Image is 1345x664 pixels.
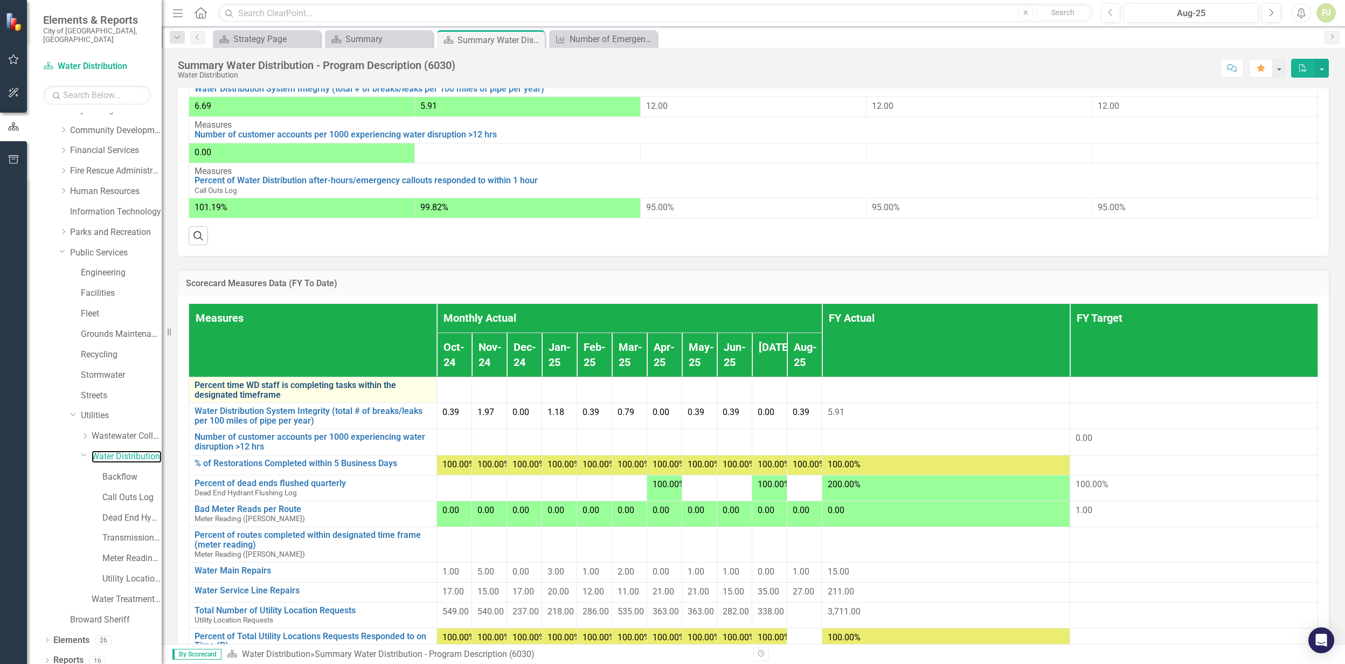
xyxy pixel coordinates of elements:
a: Engineering [81,267,162,279]
a: Meter Reading ([PERSON_NAME]) [102,552,162,565]
span: 27.00 [793,586,814,597]
span: 11.00 [618,586,639,597]
a: Fleet [81,308,162,320]
span: 101.19% [195,202,227,212]
a: Total Number of Utility Location Requests [195,606,431,615]
span: 15.00 [828,566,849,577]
span: 2.00 [618,566,634,577]
td: Double-Click to Edit Right Click for Context Menu [189,475,437,501]
span: 1.00 [793,566,809,577]
a: Financial Services [70,144,162,157]
a: Percent time WD staff is completing tasks within the designated timeframe [195,381,431,399]
a: Public Services [70,247,162,259]
td: Double-Click to Edit Right Click for Context Menu [189,163,1318,198]
a: Water Distribution System Integrity (total # of breaks/leaks per 100 miles of pipe per year) [195,84,1312,94]
span: 0.00 [477,505,494,515]
span: Dead End Hydrant Flushing Log [195,488,297,497]
span: 95.00% [872,202,900,212]
a: Utility Location Requests [102,573,162,585]
a: Call Outs Log [102,492,162,504]
a: Utilities [81,410,162,422]
span: 100.00% [583,459,615,469]
small: City of [GEOGRAPHIC_DATA], [GEOGRAPHIC_DATA] [43,26,151,44]
span: 338.00 [758,606,784,617]
a: Percent of Total Utility Locations Requests Responded to on Time (B) [195,632,431,651]
td: Double-Click to Edit Right Click for Context Menu [189,377,437,403]
a: Wastewater Collection [92,430,162,442]
span: 100.00% [1076,479,1108,489]
span: Call Outs Log [195,186,237,195]
span: 17.00 [512,586,534,597]
a: Water Distribution [242,649,310,659]
span: 286.00 [583,606,609,617]
span: 363.00 [688,606,714,617]
div: Water Distribution [178,71,455,79]
span: Meter Reading ([PERSON_NAME]) [195,514,305,523]
span: 1.00 [1076,505,1092,515]
span: 363.00 [653,606,679,617]
span: 100.00% [653,632,685,642]
span: 1.00 [442,566,459,577]
button: PJ [1316,3,1336,23]
a: Water Service Line Repairs [195,586,431,596]
a: Facilities [81,287,162,300]
a: Streets [81,390,162,402]
span: 12.00 [1098,101,1119,111]
span: 100.00% [547,459,580,469]
span: 549.00 [442,606,469,617]
a: Transmission and Distribution [102,532,162,544]
span: 100.00% [477,459,510,469]
span: 95.00% [646,202,674,212]
a: Number of customer accounts per 1000 experiencing water disruption >12 hrs [195,432,431,451]
span: 0.39 [723,407,739,417]
span: 100.00% [828,632,861,642]
span: 100.00% [442,632,475,642]
div: Summary Water Distribution - Program Description (6030) [178,59,455,71]
span: 100.00% [653,479,685,489]
span: 0.00 [793,505,809,515]
div: 26 [95,635,112,645]
span: 0.00 [512,566,529,577]
span: 12.00 [583,586,604,597]
a: Elements [53,634,89,647]
span: 21.00 [688,586,709,597]
span: 100.00% [723,459,755,469]
span: 100.00% [758,632,791,642]
div: Number of Emergency Requests [570,32,654,46]
a: Number of customer accounts per 1000 experiencing water disruption >12 hrs [195,130,1312,140]
a: Percent of routes completed within designated time frame (meter reading) [195,530,431,549]
div: Measures [195,120,1312,130]
span: 100.00% [618,632,650,642]
span: 540.00 [477,606,504,617]
a: Percent of dead ends flushed quarterly [195,479,431,488]
span: 237.00 [512,606,539,617]
span: 0.00 [583,505,599,515]
span: 0.00 [653,407,669,417]
span: 0.00 [442,505,459,515]
td: Double-Click to Edit Right Click for Context Menu [189,562,437,582]
span: 0.00 [723,505,739,515]
span: 1.00 [723,566,739,577]
span: 99.82% [420,202,448,212]
span: 100.00% [618,459,650,469]
div: Open Intercom Messenger [1308,627,1334,653]
span: 0.00 [758,566,774,577]
span: 282.00 [723,606,749,617]
span: 1.97 [477,407,494,417]
a: Dead End Hydrant Flushing Log [102,512,162,524]
span: 1.00 [688,566,704,577]
span: 100.00% [583,632,615,642]
a: Recycling [81,349,162,361]
td: Double-Click to Edit Right Click for Context Menu [189,455,437,475]
div: Summary Water Distribution - Program Description (6030) [315,649,535,659]
span: 35.00 [758,586,779,597]
button: Search [1036,5,1090,20]
span: 1.18 [547,407,564,417]
span: 100.00% [723,632,755,642]
span: 0.39 [688,407,704,417]
td: Double-Click to Edit Right Click for Context Menu [189,527,437,562]
div: Aug-25 [1127,7,1254,20]
a: % of Restorations Completed within 5 Business Days [195,459,431,468]
a: Percent of Water Distribution after-hours/emergency callouts responded to within 1 hour [195,176,1312,185]
span: Search [1051,8,1074,17]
